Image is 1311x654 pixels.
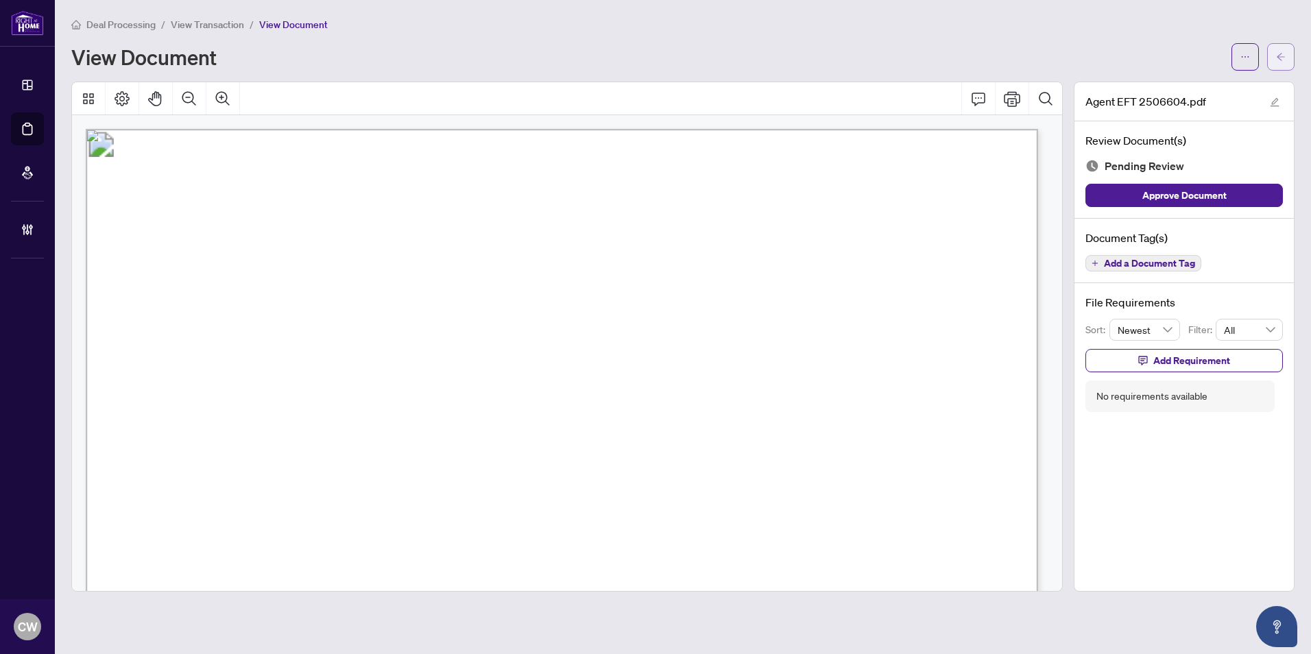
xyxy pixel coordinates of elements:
div: No requirements available [1096,389,1207,404]
span: Add Requirement [1153,350,1230,372]
span: Add a Document Tag [1104,258,1195,268]
li: / [161,16,165,32]
h4: Document Tag(s) [1085,230,1283,246]
span: ellipsis [1240,52,1250,62]
span: Approve Document [1142,184,1227,206]
h4: File Requirements [1085,294,1283,311]
p: Sort: [1085,322,1109,337]
button: Approve Document [1085,184,1283,207]
button: Open asap [1256,606,1297,647]
span: Deal Processing [86,19,156,31]
h4: Review Document(s) [1085,132,1283,149]
span: plus [1092,260,1098,267]
span: View Transaction [171,19,244,31]
span: View Document [259,19,328,31]
span: Pending Review [1105,157,1184,175]
button: Add a Document Tag [1085,255,1201,271]
h1: View Document [71,46,217,68]
img: logo [11,10,44,36]
button: Add Requirement [1085,349,1283,372]
span: Agent EFT 2506604.pdf [1085,93,1206,110]
p: Filter: [1188,322,1216,337]
img: Document Status [1085,159,1099,173]
li: / [250,16,254,32]
span: edit [1270,97,1279,107]
span: All [1224,319,1275,340]
span: CW [18,617,38,636]
span: Newest [1118,319,1172,340]
span: arrow-left [1276,52,1286,62]
span: home [71,20,81,29]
